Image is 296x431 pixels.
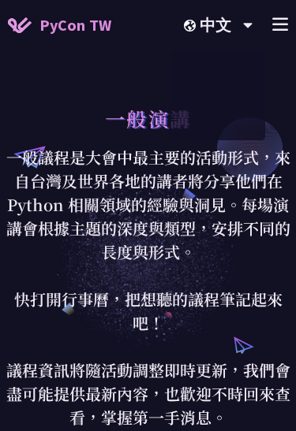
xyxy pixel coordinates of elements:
[184,20,200,32] img: Locale Icon
[39,13,111,37] span: PyCon TW
[8,17,32,33] img: Home icon of PyCon TW 2025
[8,6,111,45] a: PyCon TW
[105,91,192,146] h1: 一般演講
[6,146,290,429] p: 一般議程是大會中最主要的活動形式，來自台灣及世界各地的講者將分享他們在 Python 相關領域的經驗與洞見。每場演講會根據主題的深度與類型，安排不同的長度與形式。 快打開行事曆，把想聽的議程筆記...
